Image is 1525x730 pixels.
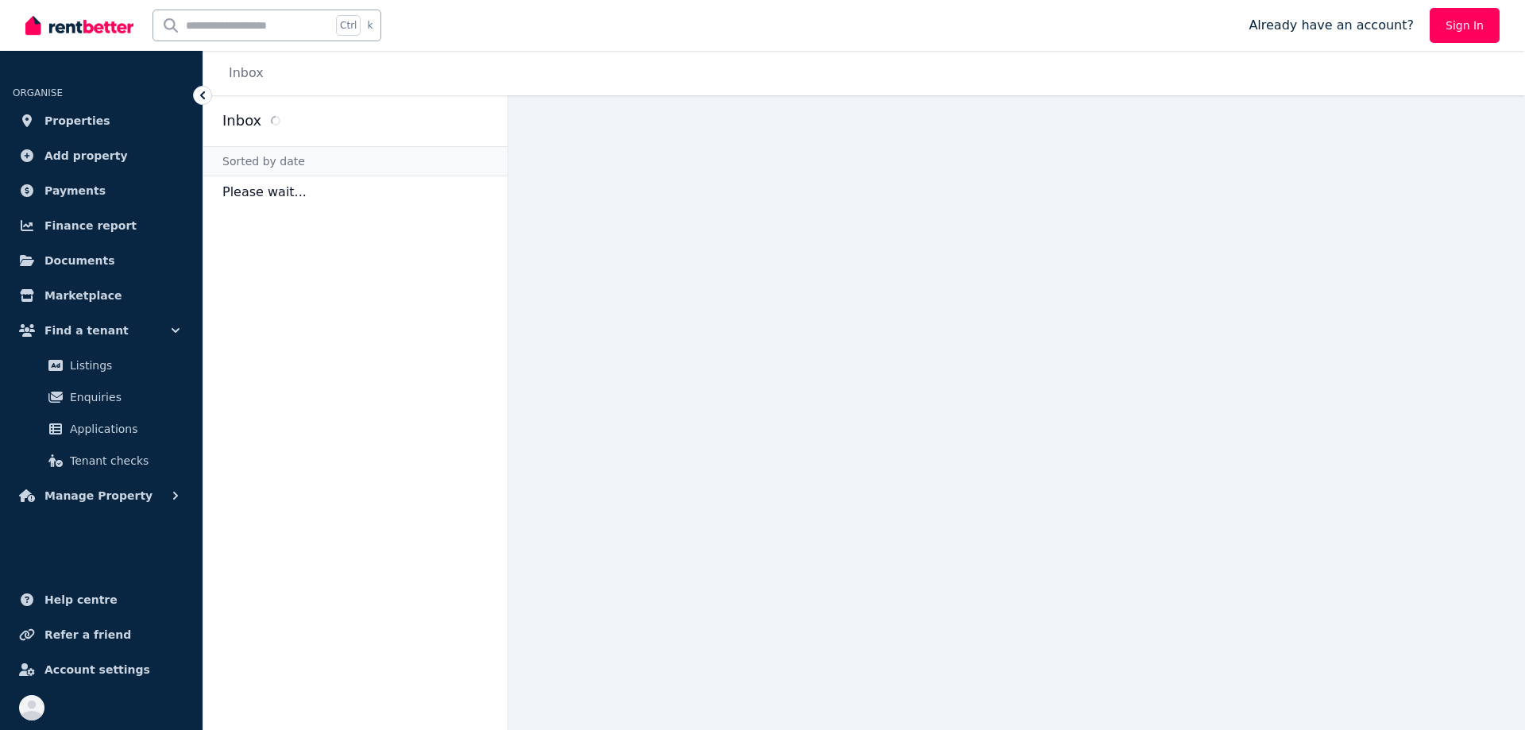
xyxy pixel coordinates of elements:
[13,584,190,616] a: Help centre
[13,280,190,311] a: Marketplace
[44,111,110,130] span: Properties
[367,19,373,32] span: k
[44,146,128,165] span: Add property
[19,350,183,381] a: Listings
[13,175,190,207] a: Payments
[203,176,508,208] p: Please wait...
[13,140,190,172] a: Add property
[19,381,183,413] a: Enquiries
[13,315,190,346] button: Find a tenant
[44,216,137,235] span: Finance report
[13,480,190,512] button: Manage Property
[70,419,177,438] span: Applications
[44,251,115,270] span: Documents
[19,413,183,445] a: Applications
[222,110,261,132] h2: Inbox
[229,65,264,80] a: Inbox
[70,388,177,407] span: Enquiries
[336,15,361,36] span: Ctrl
[203,146,508,176] div: Sorted by date
[44,486,152,505] span: Manage Property
[44,590,118,609] span: Help centre
[13,105,190,137] a: Properties
[13,245,190,276] a: Documents
[203,51,283,95] nav: Breadcrumb
[44,625,131,644] span: Refer a friend
[44,286,122,305] span: Marketplace
[70,356,177,375] span: Listings
[25,14,133,37] img: RentBetter
[44,181,106,200] span: Payments
[13,619,190,651] a: Refer a friend
[70,451,177,470] span: Tenant checks
[1430,8,1500,43] a: Sign In
[19,445,183,477] a: Tenant checks
[44,321,129,340] span: Find a tenant
[13,210,190,241] a: Finance report
[13,87,63,98] span: ORGANISE
[1249,16,1414,35] span: Already have an account?
[13,654,190,686] a: Account settings
[44,660,150,679] span: Account settings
